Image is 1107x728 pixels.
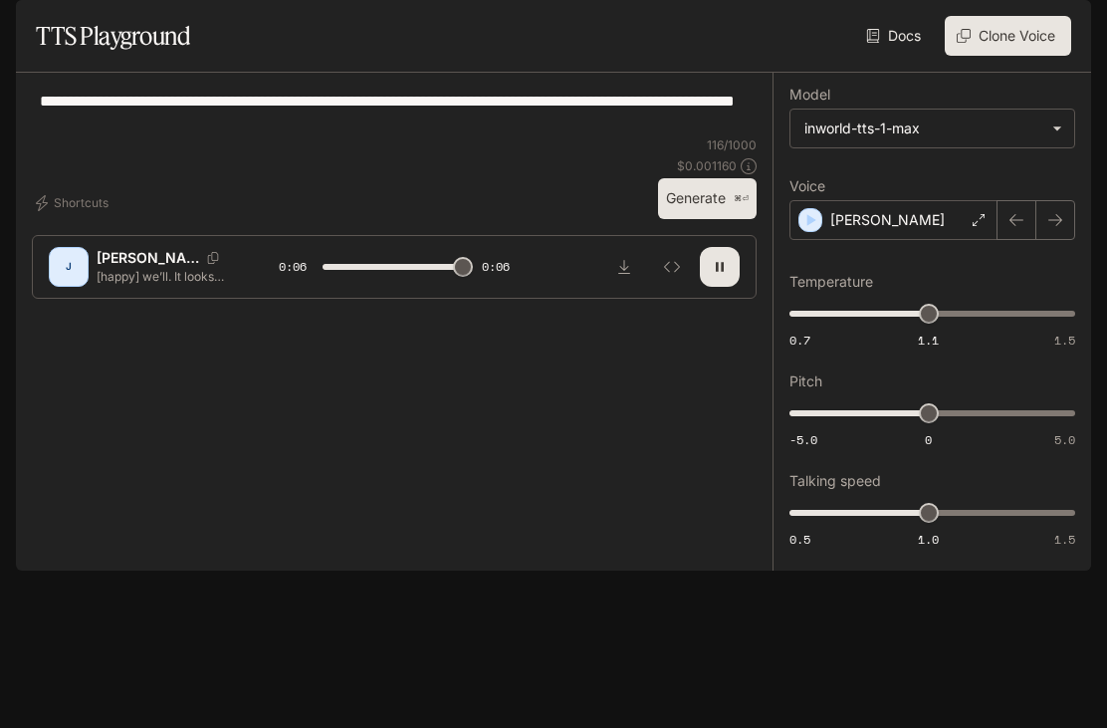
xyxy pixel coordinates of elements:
[97,268,231,285] p: [happy] we’ll. It looks like we are getting some new stuff for a day. So who’s gonna get me a lit...
[36,16,190,56] h1: TTS Playground
[97,248,199,268] p: [PERSON_NAME]
[830,210,945,230] p: [PERSON_NAME]
[53,251,85,283] div: J
[1054,332,1075,349] span: 1.5
[925,431,932,448] span: 0
[15,10,51,46] button: open drawer
[652,247,692,287] button: Inspect
[918,531,939,548] span: 1.0
[1054,431,1075,448] span: 5.0
[918,332,939,349] span: 1.1
[604,247,644,287] button: Download audio
[789,374,822,388] p: Pitch
[789,275,873,289] p: Temperature
[789,88,830,102] p: Model
[790,110,1074,147] div: inworld-tts-1-max
[279,257,307,277] span: 0:06
[658,178,757,219] button: Generate⌘⏎
[789,474,881,488] p: Talking speed
[677,157,737,174] p: $ 0.001160
[1054,531,1075,548] span: 1.5
[32,187,116,219] button: Shortcuts
[789,332,810,349] span: 0.7
[734,193,749,205] p: ⌘⏎
[707,136,757,153] p: 116 / 1000
[789,179,825,193] p: Voice
[482,257,510,277] span: 0:06
[804,119,1042,138] div: inworld-tts-1-max
[199,252,227,264] button: Copy Voice ID
[945,16,1071,56] button: Clone Voice
[789,531,810,548] span: 0.5
[862,16,929,56] a: Docs
[789,431,817,448] span: -5.0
